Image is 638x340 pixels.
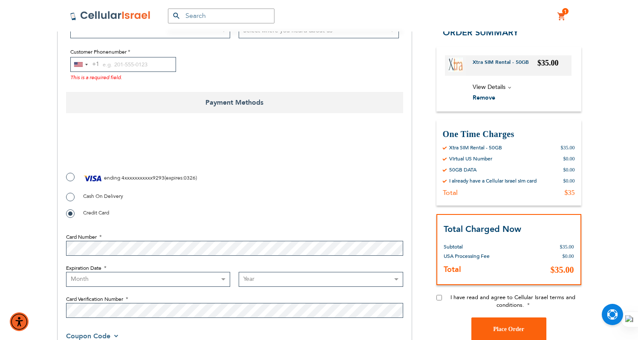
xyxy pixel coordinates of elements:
span: This is a required field. [70,74,122,81]
h3: One Time Charges [443,129,575,140]
span: $35.00 [560,244,574,250]
span: Place Order [493,326,524,332]
input: e.g. 201-555-0123 [70,57,176,72]
div: 50GB DATA [449,166,476,173]
div: $0.00 [563,166,575,173]
img: Xtra SIM Rental - 50GB [448,57,463,72]
span: I have read and agree to Cellular Israel terms and conditions. [450,294,575,309]
span: Expiration Date [66,265,101,271]
span: expires [166,174,182,181]
div: I already have a Cellular Israel sim card [449,177,537,184]
strong: Total Charged Now [444,223,521,235]
span: $35.00 [537,59,559,67]
button: Selected country [71,57,99,71]
span: View Details [473,83,505,91]
div: $0.00 [563,155,575,162]
img: Visa [83,172,103,185]
a: 1 [557,11,566,22]
th: Subtotal [444,236,510,251]
span: ending [104,174,120,181]
div: $0.00 [563,177,575,184]
span: Order Summary [443,27,519,38]
strong: Total [444,264,461,275]
span: Card Number [66,234,97,240]
span: $35.00 [551,265,574,274]
div: $35 [565,189,575,197]
input: Search [168,9,274,23]
iframe: reCAPTCHA [66,132,196,166]
div: +1 [92,59,99,70]
div: Xtra SIM Rental - 50GB [449,144,502,151]
label: ( : ) [66,172,197,185]
img: Cellular Israel Logo [70,11,151,21]
span: Payment Methods [66,92,403,113]
span: Remove [473,94,495,102]
span: USA Processing Fee [444,253,490,260]
div: Total [443,189,458,197]
div: Accessibility Menu [10,312,29,331]
div: $35.00 [561,144,575,151]
span: 4xxxxxxxxxxx9293 [121,174,165,181]
span: Credit Card [83,209,109,216]
span: 0326 [184,174,196,181]
span: Card Verification Number [66,296,123,303]
div: Virtual US Number [449,155,492,162]
span: $0.00 [563,253,574,259]
span: Customer Phonenumber [70,49,127,55]
a: Xtra SIM Rental - 50GB [473,59,535,72]
span: 1 [564,8,567,15]
span: Cash On Delivery [83,193,123,200]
